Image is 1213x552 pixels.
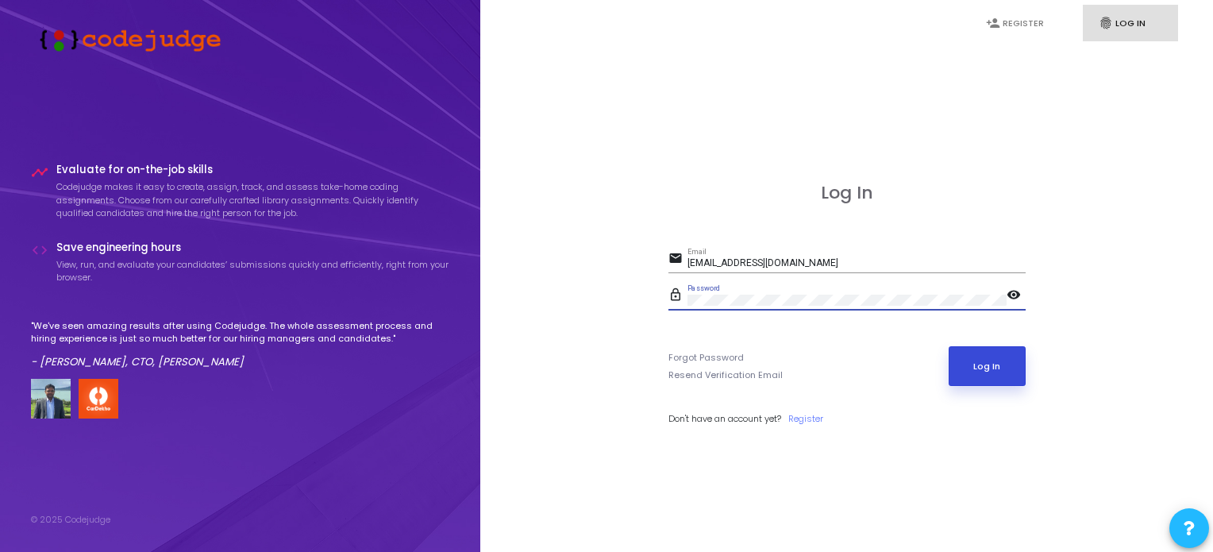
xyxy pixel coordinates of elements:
[56,241,450,254] h4: Save engineering hours
[949,346,1026,386] button: Log In
[970,5,1065,42] a: person_addRegister
[687,258,1026,269] input: Email
[1099,16,1113,30] i: fingerprint
[31,319,450,345] p: "We've seen amazing results after using Codejudge. The whole assessment process and hiring experi...
[668,287,687,306] mat-icon: lock_outline
[31,164,48,181] i: timeline
[31,354,244,369] em: - [PERSON_NAME], CTO, [PERSON_NAME]
[668,412,781,425] span: Don't have an account yet?
[79,379,118,419] img: company-logo
[668,369,783,382] a: Resend Verification Email
[1083,5,1178,42] a: fingerprintLog In
[668,250,687,269] mat-icon: email
[1007,287,1026,306] mat-icon: visibility
[56,164,450,176] h4: Evaluate for on-the-job skills
[56,180,450,220] p: Codejudge makes it easy to create, assign, track, and assess take-home coding assignments. Choose...
[788,412,823,426] a: Register
[56,258,450,284] p: View, run, and evaluate your candidates’ submissions quickly and efficiently, right from your bro...
[31,513,110,527] div: © 2025 Codejudge
[986,16,1000,30] i: person_add
[31,241,48,259] i: code
[668,183,1026,203] h3: Log In
[668,351,744,365] a: Forgot Password
[31,379,71,419] img: user image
